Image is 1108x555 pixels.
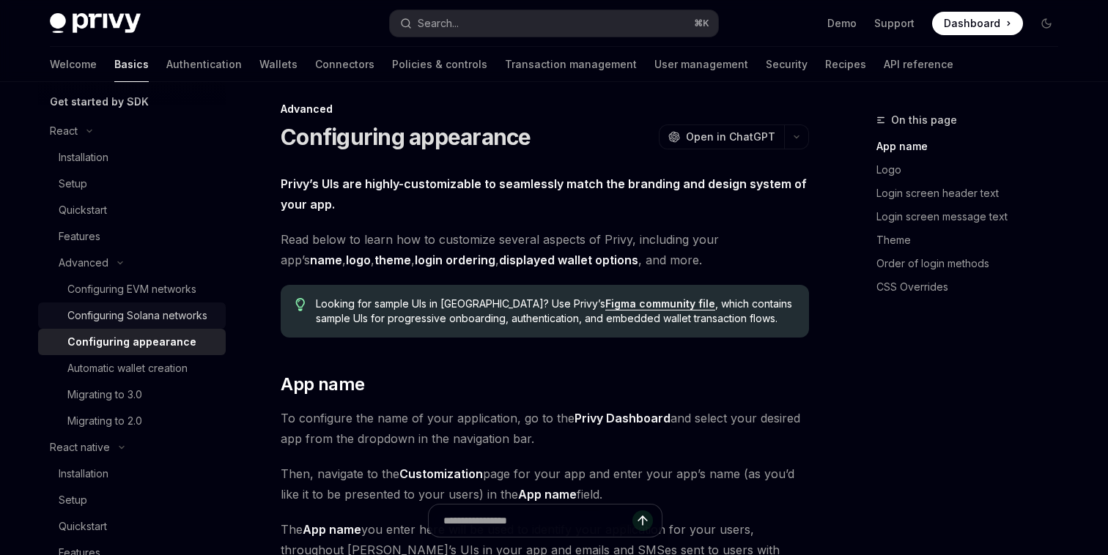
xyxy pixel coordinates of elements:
[67,307,207,324] div: Configuring Solana networks
[874,16,915,31] a: Support
[944,16,1000,31] span: Dashboard
[310,253,342,268] a: name
[281,408,809,449] span: To configure the name of your application, go to the and select your desired app from the dropdow...
[605,297,715,310] a: Figma community file
[876,252,1070,275] a: Order of login methods
[825,47,866,82] a: Recipes
[38,461,226,487] a: Installation
[505,47,637,82] a: Transaction management
[50,439,110,456] div: React native
[38,408,226,434] a: Migrating to 2.0
[38,144,226,171] a: Installation
[659,124,784,149] button: Open in ChatGPT
[38,513,226,540] a: Quickstart
[686,130,775,144] span: Open in ChatGPT
[59,254,108,272] div: Advanced
[50,122,78,140] div: React
[1035,12,1058,35] button: Toggle dark mode
[346,253,371,268] a: logo
[67,333,196,351] div: Configuring appearance
[392,47,487,82] a: Policies & controls
[390,10,718,37] button: Search...⌘K
[67,386,142,403] div: Migrating to 3.0
[38,276,226,302] a: Configuring EVM networks
[38,223,226,250] a: Features
[876,182,1070,205] a: Login screen header text
[632,510,653,531] button: Send message
[499,253,638,268] a: displayed wallet options
[59,149,108,166] div: Installation
[38,302,226,329] a: Configuring Solana networks
[38,171,226,197] a: Setup
[418,15,459,32] div: Search...
[281,176,807,212] strong: Privy’s UIs are highly-customizable to seamlessly match the branding and design system of your app.
[315,47,374,82] a: Connectors
[67,360,188,377] div: Automatic wallet creation
[38,329,226,355] a: Configuring appearance
[281,229,809,270] span: Read below to learn how to customize several aspects of Privy, including your app’s , , , , , and...
[518,487,577,502] strong: App name
[876,135,1070,158] a: App name
[415,253,495,268] a: login ordering
[876,205,1070,228] a: Login screen message text
[876,158,1070,182] a: Logo
[38,250,226,276] button: Advanced
[59,228,100,245] div: Features
[827,16,857,31] a: Demo
[38,487,226,513] a: Setup
[575,411,671,425] strong: Privy Dashboard
[59,491,87,509] div: Setup
[38,355,226,381] a: Automatic wallet creation
[38,434,226,461] button: React native
[766,47,808,82] a: Security
[374,253,411,268] a: theme
[876,228,1070,252] a: Theme
[891,111,957,129] span: On this page
[59,175,87,193] div: Setup
[399,466,483,481] strong: Customization
[281,102,809,116] div: Advanced
[932,12,1023,35] a: Dashboard
[50,47,97,82] a: Welcome
[281,373,364,396] span: App name
[67,280,196,298] div: Configuring EVM networks
[654,47,748,82] a: User management
[38,381,226,408] a: Migrating to 3.0
[38,118,226,144] button: React
[59,465,108,483] div: Installation
[67,412,142,430] div: Migrating to 2.0
[38,197,226,223] a: Quickstart
[876,275,1070,299] a: CSS Overrides
[295,298,306,311] svg: Tip
[316,297,794,326] span: Looking for sample UIs in [GEOGRAPHIC_DATA]? Use Privy’s , which contains sample UIs for progress...
[443,504,632,537] input: Ask a question...
[50,13,141,34] img: dark logo
[884,47,953,82] a: API reference
[281,124,531,150] h1: Configuring appearance
[59,518,107,535] div: Quickstart
[59,201,107,219] div: Quickstart
[114,47,149,82] a: Basics
[281,463,809,504] span: Then, navigate to the page for your app and enter your app’s name (as you’d like it to be present...
[166,47,242,82] a: Authentication
[259,47,298,82] a: Wallets
[694,18,709,29] span: ⌘ K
